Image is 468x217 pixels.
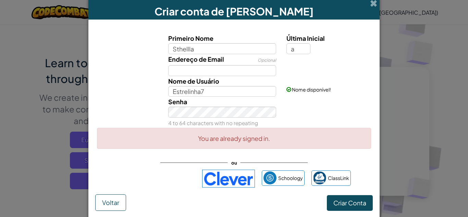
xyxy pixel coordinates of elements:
span: Nome disponível! [292,86,331,93]
span: Endereço de Email [168,55,224,63]
small: 4 to 64 characters with no repeating [168,120,258,126]
span: Primeiro Nome [168,34,213,42]
iframe: Botão "Fazer login com o Google" [114,171,199,186]
span: Nome de Usuário [168,77,219,85]
span: Senha [168,98,187,106]
img: classlink-logo-small.png [313,171,326,184]
span: Última Inicial [286,34,325,42]
span: Opcional [258,58,276,63]
span: Voltar [102,198,119,206]
span: ClassLink [328,173,349,183]
img: clever-logo-blue.png [202,170,255,188]
div: You are already signed in. [97,128,371,149]
button: Voltar [95,194,126,211]
img: schoology.png [263,171,276,184]
span: Schoology [278,173,303,183]
span: ou [228,158,241,168]
span: Criar conta de [PERSON_NAME] [155,5,313,18]
button: Criar Conta [327,195,373,211]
